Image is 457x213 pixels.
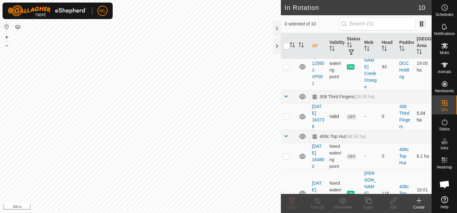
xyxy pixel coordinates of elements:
button: Map Layers [14,23,22,31]
span: VPs [441,108,448,112]
span: (48.54 ha) [346,134,366,139]
div: Copy [355,204,381,210]
button: + [3,33,10,41]
div: - [364,153,377,160]
div: - [364,113,377,120]
img: Gallagher Logo [8,5,87,17]
span: Schedules [435,13,453,17]
div: Create [406,204,432,210]
span: Status [439,127,450,131]
span: Animals [438,70,451,74]
p-sorticon: Activate to sort [364,47,369,52]
th: Paddock [397,33,414,59]
div: 408c Top Hut [312,134,366,139]
p-sorticon: Activate to sort [399,47,404,52]
p-sorticon: Activate to sort [329,47,334,52]
td: 0 [379,103,397,130]
td: Need watering point [327,143,344,170]
div: Open chat [435,175,454,194]
span: 0 selected of 10 [285,21,339,27]
span: Delete [287,205,298,210]
td: 19.05 ha [414,43,432,90]
span: OFF [347,114,356,120]
td: 5.04 ha [414,103,432,130]
span: OFF [347,154,356,159]
th: Head [379,33,397,59]
div: [PERSON_NAME] Creek Orange [364,44,377,90]
td: 93 [379,43,397,90]
a: 308 Third Fingers [399,104,410,129]
span: WL [99,8,106,14]
p-sorticon: Activate to sort [290,43,295,48]
h2: In Rotation [285,4,418,11]
td: Valid [327,103,344,130]
th: Validity [327,33,344,59]
span: 10 [418,3,425,12]
input: Search (S) [339,17,416,31]
div: Show/Hide [330,204,355,210]
a: Help [432,194,457,211]
span: Heatmap [437,165,452,169]
span: Mobs [440,51,449,55]
p-sorticon: Activate to sort [382,47,387,52]
div: Edit [381,204,406,210]
span: ON [347,64,354,70]
a: [DATE] 184800 [312,144,324,169]
span: (29.39 ha) [354,94,374,99]
a: 408c Top Hut [399,147,409,165]
a: Contact Us [147,205,165,210]
span: Neckbands [435,89,454,93]
th: VP [309,33,327,59]
p-sorticon: Activate to sort [299,43,304,48]
th: Status [344,33,362,59]
td: 0 [379,143,397,170]
div: 308 Third Fingers [312,94,374,100]
span: ON [347,191,354,196]
a: Privacy Policy [115,205,139,210]
td: Need watering point [327,43,344,90]
th: [GEOGRAPHIC_DATA] Area [414,33,432,59]
p-sorticon: Activate to sort [347,43,352,48]
a: 408c Top Hut [399,184,409,203]
a: [DATE] 184934 [312,181,324,206]
p-sorticon: Activate to sort [417,50,422,55]
a: [DATE] 163736 [312,104,324,129]
div: Turn Off [305,204,330,210]
button: – [3,42,10,49]
button: Reset Map [3,23,10,31]
span: Help [440,205,448,209]
td: 6.1 ha [414,143,432,170]
span: Notifications [434,32,455,36]
span: Infra [440,146,448,150]
th: Mob [362,33,379,59]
